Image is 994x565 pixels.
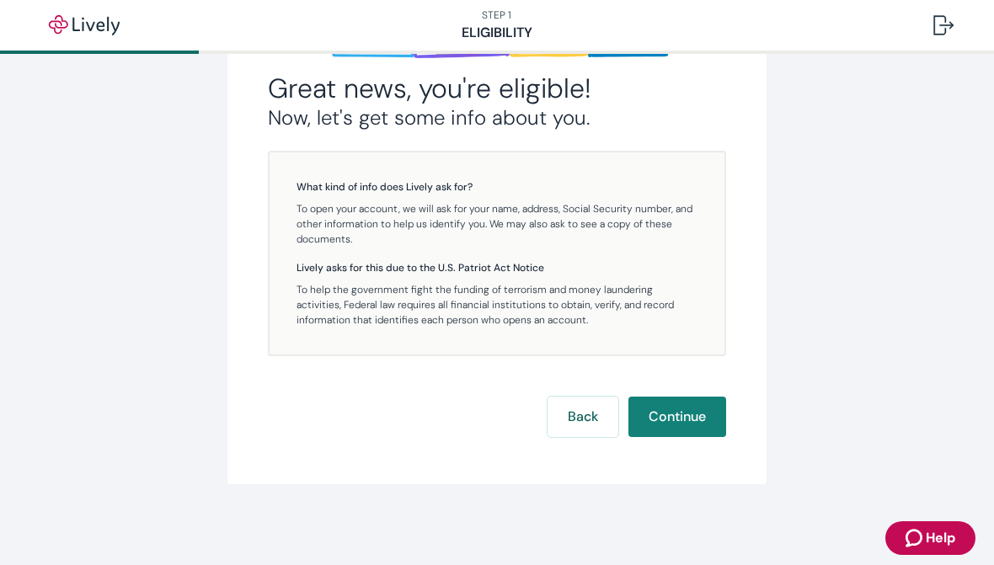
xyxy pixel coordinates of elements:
span: Help [926,528,955,548]
button: Log out [920,5,967,45]
button: Zendesk support iconHelp [885,521,975,555]
h3: Now, let's get some info about you. [268,105,726,131]
h2: Great news, you're eligible! [268,72,726,105]
h5: Lively asks for this due to the U.S. Patriot Act Notice [297,260,697,275]
p: To open your account, we will ask for your name, address, Social Security number, and other infor... [297,201,697,247]
button: Continue [628,397,726,437]
svg: Zendesk support icon [906,528,926,548]
h5: What kind of info does Lively ask for? [297,179,697,195]
img: Lively [37,15,131,35]
p: To help the government fight the funding of terrorism and money laundering activities, Federal la... [297,282,697,328]
button: Back [548,397,618,437]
